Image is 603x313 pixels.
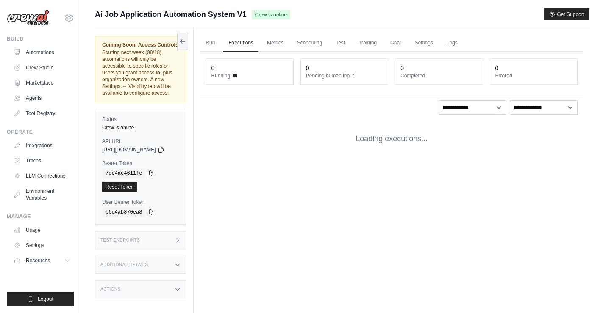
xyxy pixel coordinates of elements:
label: API URL [102,138,179,145]
div: Build [7,36,74,42]
a: Settings [409,34,438,52]
a: Marketplace [10,76,74,90]
label: Status [102,116,179,123]
dt: Errored [495,72,572,79]
div: 0 [495,64,499,72]
span: Ai Job Application Automation System V1 [95,8,247,20]
a: LLM Connections [10,169,74,183]
dt: Completed [400,72,477,79]
div: Operate [7,129,74,135]
a: Executions [223,34,258,52]
div: 0 [400,64,404,72]
div: Crew is online [102,124,179,131]
span: Resources [26,257,50,264]
a: Tool Registry [10,107,74,120]
dt: Pending human input [306,72,383,79]
a: Reset Token [102,182,137,192]
code: b6d4ab870ea8 [102,207,145,217]
label: Bearer Token [102,160,179,167]
h3: Test Endpoints [100,238,140,243]
div: 0 [211,64,214,72]
a: Crew Studio [10,61,74,74]
button: Resources [10,254,74,267]
span: [URL][DOMAIN_NAME] [102,146,156,153]
span: Starting next week (08/18), automations will only be accessible to specific roles or users you gr... [102,49,172,96]
span: Coming Soon: Access Controls [102,41,179,48]
a: Automations [10,46,74,59]
a: Scheduling [292,34,327,52]
a: Chat [385,34,406,52]
button: Logout [7,292,74,306]
code: 7de4ac4611fe [102,168,145,178]
h3: Actions [100,287,121,292]
label: User Bearer Token [102,199,179,206]
div: 0 [306,64,309,72]
span: Running [211,72,230,79]
a: Run [200,34,220,52]
a: Usage [10,223,74,237]
a: Logs [442,34,463,52]
a: Training [353,34,382,52]
span: Crew is online [252,10,290,19]
a: Integrations [10,139,74,152]
a: Traces [10,154,74,167]
a: Agents [10,91,74,105]
div: Manage [7,213,74,220]
a: Environment Variables [10,184,74,205]
button: Get Support [544,8,589,20]
span: Logout [38,296,53,302]
a: Settings [10,239,74,252]
h3: Additional Details [100,262,148,267]
a: Metrics [262,34,289,52]
a: Test [331,34,350,52]
img: Logo [7,10,49,26]
div: Loading executions... [200,120,583,158]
